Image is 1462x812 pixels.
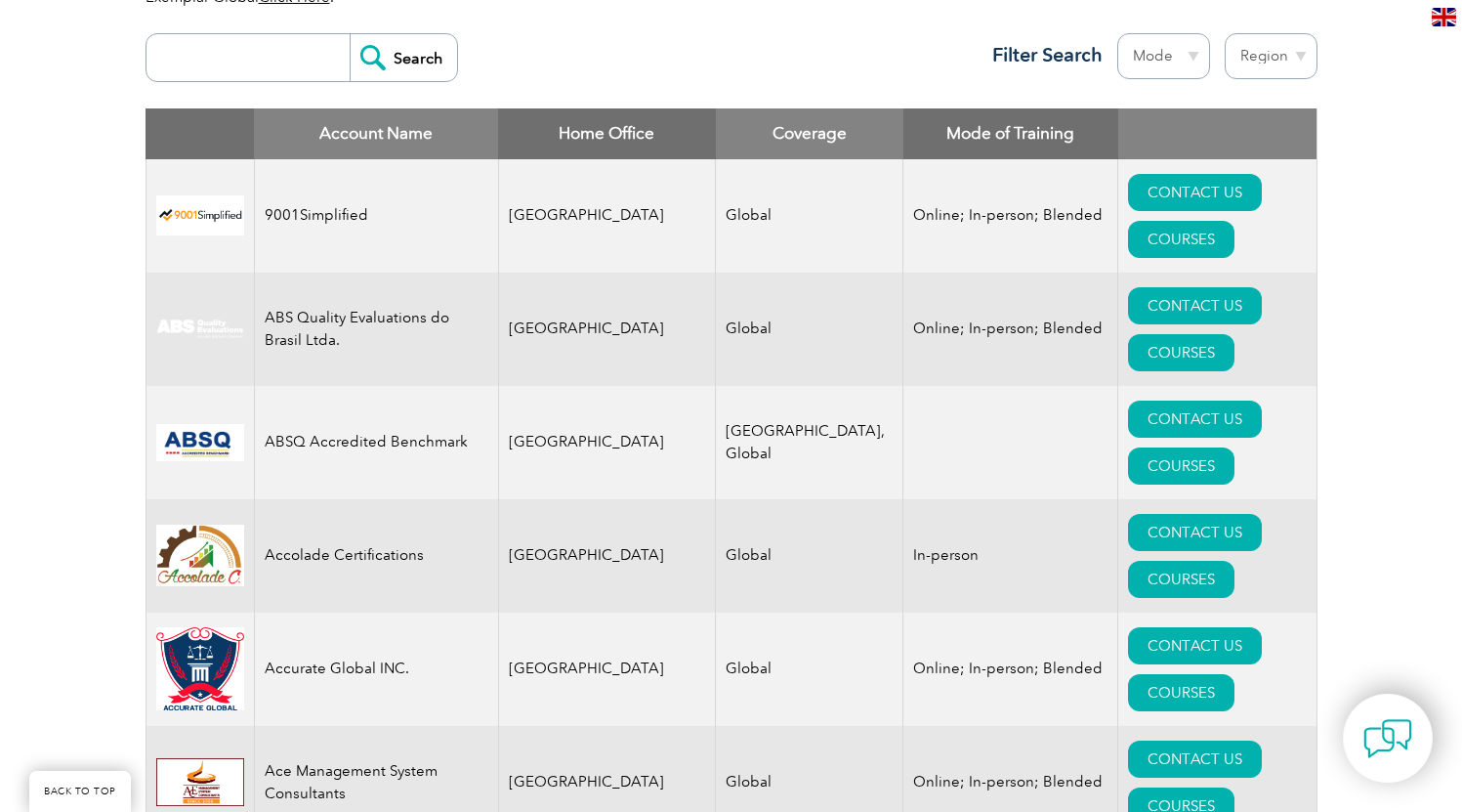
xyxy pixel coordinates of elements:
img: cc24547b-a6e0-e911-a812-000d3a795b83-logo.png [156,424,244,461]
a: CONTACT US [1128,287,1262,324]
img: 306afd3c-0a77-ee11-8179-000d3ae1ac14-logo.jpg [156,758,244,806]
td: Accurate Global INC. [254,613,498,726]
td: [GEOGRAPHIC_DATA] [498,273,716,386]
td: Global [716,499,903,613]
a: CONTACT US [1128,627,1262,664]
a: COURSES [1128,674,1234,711]
td: In-person [903,499,1118,613]
td: [GEOGRAPHIC_DATA] [498,613,716,726]
th: Home Office: activate to sort column ascending [498,108,716,159]
td: Global [716,273,903,386]
img: 37c9c059-616f-eb11-a812-002248153038-logo.png [156,195,244,235]
td: ABSQ Accredited Benchmark [254,386,498,499]
td: [GEOGRAPHIC_DATA], Global [716,386,903,499]
td: Online; In-person; Blended [903,613,1118,726]
a: COURSES [1128,221,1234,258]
a: CONTACT US [1128,514,1262,551]
td: Global [716,613,903,726]
td: Online; In-person; Blended [903,159,1118,273]
td: 9001Simplified [254,159,498,273]
img: a034a1f6-3919-f011-998a-0022489685a1-logo.png [156,627,244,711]
img: 1a94dd1a-69dd-eb11-bacb-002248159486-logo.jpg [156,525,244,586]
img: contact-chat.png [1363,714,1412,763]
input: Search [350,34,457,81]
td: Online; In-person; Blended [903,273,1118,386]
th: Coverage: activate to sort column ascending [716,108,903,159]
td: [GEOGRAPHIC_DATA] [498,499,716,613]
a: CONTACT US [1128,741,1262,778]
td: ABS Quality Evaluations do Brasil Ltda. [254,273,498,386]
a: CONTACT US [1128,401,1262,438]
a: COURSES [1128,448,1234,485]
a: COURSES [1128,334,1234,371]
h3: Filter Search [981,43,1103,67]
a: BACK TO TOP [29,771,131,812]
img: en [1432,8,1456,26]
td: Global [716,159,903,273]
td: Accolade Certifications [254,499,498,613]
a: COURSES [1128,561,1234,598]
th: Account Name: activate to sort column descending [254,108,498,159]
th: : activate to sort column ascending [1118,108,1316,159]
a: CONTACT US [1128,174,1262,211]
td: [GEOGRAPHIC_DATA] [498,386,716,499]
th: Mode of Training: activate to sort column ascending [903,108,1118,159]
td: [GEOGRAPHIC_DATA] [498,159,716,273]
img: c92924ac-d9bc-ea11-a814-000d3a79823d-logo.jpg [156,319,244,340]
